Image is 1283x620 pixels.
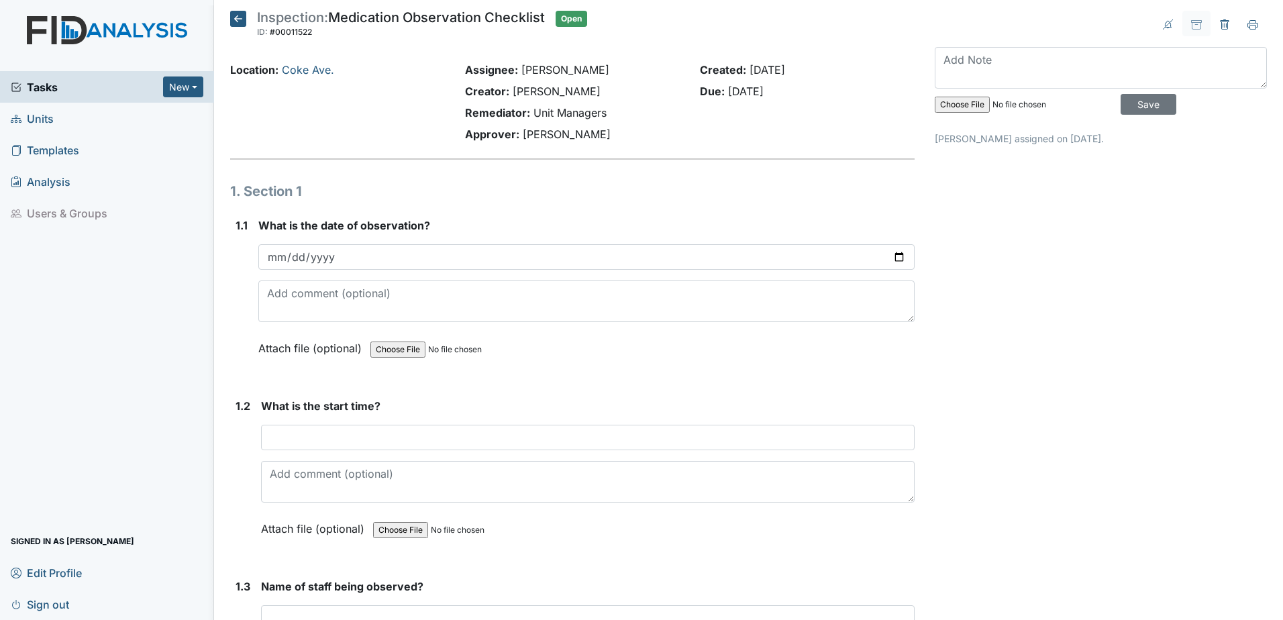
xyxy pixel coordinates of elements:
[258,219,430,232] span: What is the date of observation?
[465,127,519,141] strong: Approver:
[236,578,250,595] label: 1.3
[236,398,250,414] label: 1.2
[11,171,70,192] span: Analysis
[163,76,203,97] button: New
[465,106,530,119] strong: Remediator:
[11,531,134,552] span: Signed in as [PERSON_NAME]
[230,181,915,201] h1: 1. Section 1
[700,85,725,98] strong: Due:
[521,63,609,76] span: [PERSON_NAME]
[750,63,785,76] span: [DATE]
[465,85,509,98] strong: Creator:
[513,85,601,98] span: [PERSON_NAME]
[258,333,367,356] label: Attach file (optional)
[257,27,268,37] span: ID:
[523,127,611,141] span: [PERSON_NAME]
[1121,94,1176,115] input: Save
[261,399,380,413] span: What is the start time?
[282,63,334,76] a: Coke Ave.
[236,217,248,234] label: 1.1
[533,106,607,119] span: Unit Managers
[700,63,746,76] strong: Created:
[257,11,545,40] div: Medication Observation Checklist
[465,63,518,76] strong: Assignee:
[261,513,370,537] label: Attach file (optional)
[270,27,312,37] span: #00011522
[11,594,69,615] span: Sign out
[257,9,328,25] span: Inspection:
[261,580,423,593] span: Name of staff being observed?
[230,63,278,76] strong: Location:
[935,132,1267,146] p: [PERSON_NAME] assigned on [DATE].
[556,11,587,27] span: Open
[11,79,163,95] a: Tasks
[11,140,79,160] span: Templates
[11,562,82,583] span: Edit Profile
[11,108,54,129] span: Units
[728,85,764,98] span: [DATE]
